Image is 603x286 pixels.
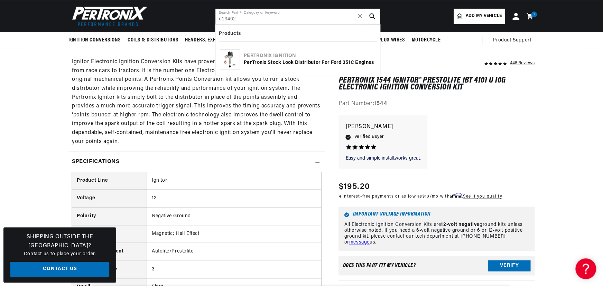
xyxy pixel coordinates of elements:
summary: Ignition Conversions [68,32,124,48]
a: Contact Us [10,262,109,277]
td: 12 [147,190,321,207]
th: Product Line [72,172,147,190]
span: Add my vehicle [466,13,502,19]
p: Contact us to place your order. [10,250,109,258]
th: Voltage [72,190,147,207]
summary: Coils & Distributors [124,32,182,48]
img: Pertronix [68,4,148,28]
div: Part Number: [338,100,535,109]
span: $195.20 [338,181,370,193]
button: search button [365,9,380,24]
summary: Specifications [68,152,325,172]
p: [PERSON_NAME] [345,122,420,132]
h3: Shipping Outside the [GEOGRAPHIC_DATA]? [10,233,109,250]
summary: Motorcycle [408,32,444,48]
span: Verified Buyer [354,133,384,141]
h1: PerTronix 1544 Ignitor® Prestolite IBT 4101 U I0G Electronic Ignition Conversion Kit [338,77,535,91]
td: Negative Ground [147,207,321,225]
summary: Headers, Exhausts & Components [182,32,269,48]
span: 1 [534,11,535,17]
span: Product Support [493,37,531,44]
div: PerTronix Stock Look Distributor for Ford 351C Engines [244,59,375,66]
b: Products [219,31,241,36]
td: 3 [147,260,321,278]
td: Autolite/Prestolite [147,243,321,260]
div: 448 Reviews [510,59,535,67]
span: Affirm [450,193,462,198]
p: 4 interest-free payments or as low as /mo with . [338,193,502,200]
strong: 12-volt negative [441,222,480,227]
a: See if you qualify - Learn more about Affirm Financing (opens in modal) [463,195,502,199]
h6: Important Voltage Information [344,212,529,217]
span: Ignition Conversions [68,37,121,44]
span: Spark Plug Wires [363,37,405,44]
td: Magnetic; Hall Effect [147,225,321,242]
strong: 1544 [374,101,387,107]
td: Ignitor [147,172,321,190]
a: Add my vehicle [454,9,505,24]
a: message [349,240,370,245]
summary: Spark Plug Wires [359,32,408,48]
p: All Electronic Ignition Conversion Kits are ground kits unless otherwise noted. If you need a 6-v... [344,222,529,245]
div: Pertronix Ignition [244,53,375,59]
span: Coils & Distributors [128,37,178,44]
input: Search Part #, Category or Keyword [215,9,380,24]
p: Easy and simple install,works great. [345,155,420,162]
img: PerTronix Stock Look Distributor for Ford 351C Engines [220,50,240,69]
button: Verify [488,260,530,271]
div: Does This part fit My vehicle? [343,263,416,269]
th: Polarity [72,207,147,225]
p: Ignitor Electronic Ignition Conversion Kits have proven themselves in applications ranging from r... [72,58,321,146]
summary: Product Support [493,32,535,49]
span: $18 [423,195,430,199]
span: Headers, Exhausts & Components [185,37,266,44]
th: Trigger Type [72,225,147,242]
h2: Specifications [72,158,119,166]
span: Motorcycle [411,37,440,44]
